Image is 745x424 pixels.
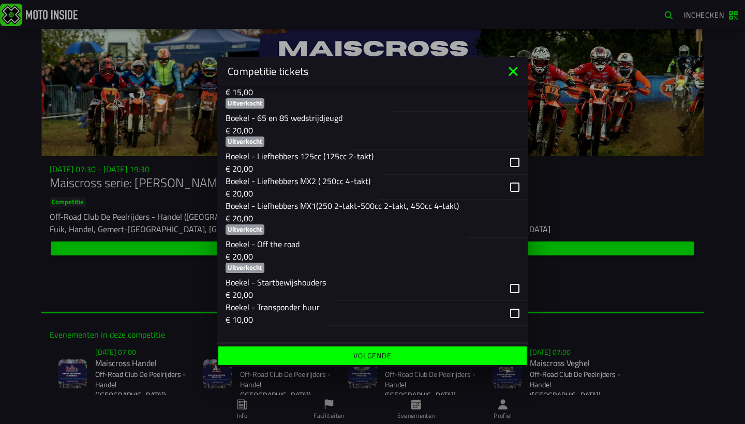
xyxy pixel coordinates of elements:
p: € 20,00 [226,187,370,200]
p: Boekel - Off the road [226,238,300,250]
p: € 20,00 [226,124,342,137]
p: Boekel - Transponder huur [226,301,320,313]
ion-badge: Uitverkocht [226,263,264,273]
p: Boekel - Liefhebbers MX1(250 2-takt-500cc 2-takt, 450cc 4-takt) [226,200,459,212]
p: Boekel - 65 en 85 wedstrijdjeugd [226,112,342,124]
ion-badge: Uitverkocht [226,224,264,235]
ion-title: Competitie tickets [217,64,505,79]
p: € 20,00 [226,162,374,175]
ion-badge: Uitverkocht [226,98,264,109]
p: Boekel - Liefhebbers 125cc (125cc 2-takt) [226,150,374,162]
p: € 10,00 [226,313,320,326]
ion-button: Volgende [218,346,527,365]
p: € 20,00 [226,250,300,263]
ion-badge: Uitverkocht [226,137,264,147]
p: Boekel - Liefhebbers MX2 ( 250cc 4-takt) [226,175,370,187]
p: Boekel - Startbewijshouders [226,276,326,289]
p: € 20,00 [226,212,459,224]
p: € 20,00 [226,289,326,301]
p: € 15,00 [226,86,385,98]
